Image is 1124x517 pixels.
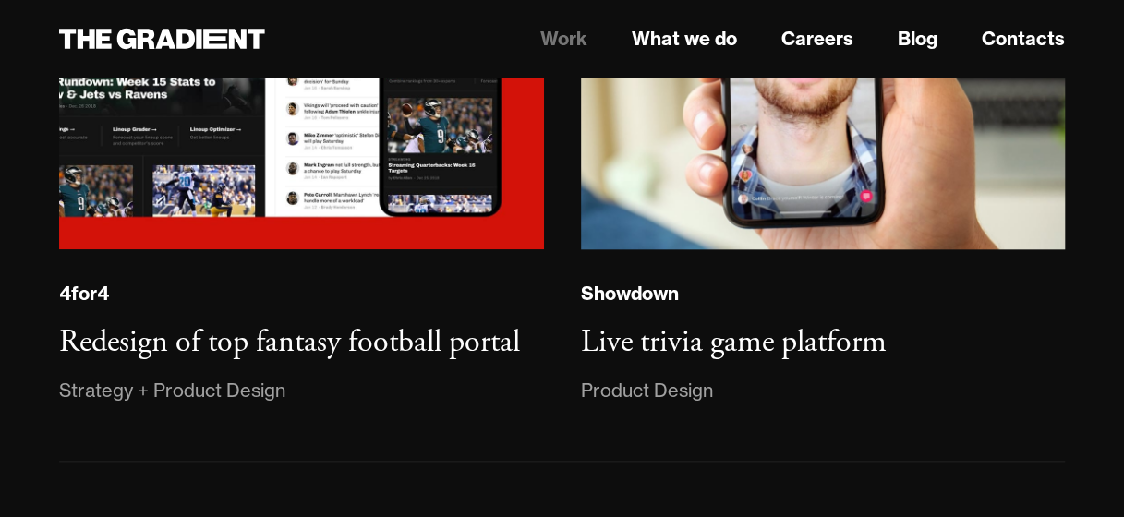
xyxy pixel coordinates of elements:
[59,322,520,362] h3: Redesign of top fantasy football portal
[540,25,587,53] a: Work
[59,376,285,405] div: Strategy + Product Design
[581,322,887,362] h3: Live trivia game platform
[982,25,1065,53] a: Contacts
[632,25,737,53] a: What we do
[59,282,109,306] div: 4for4
[898,25,937,53] a: Blog
[581,282,679,306] div: Showdown
[581,376,713,405] div: Product Design
[781,25,853,53] a: Careers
